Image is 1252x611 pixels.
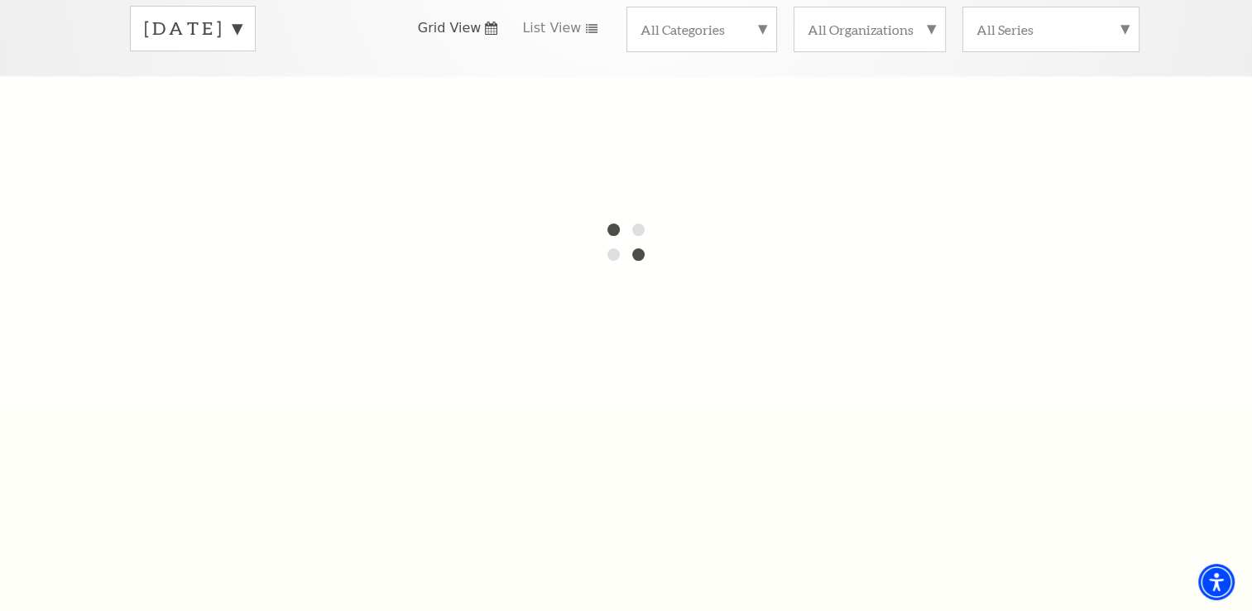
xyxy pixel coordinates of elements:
[418,19,482,37] span: Grid View
[144,16,242,41] label: [DATE]
[808,21,932,38] label: All Organizations
[640,21,763,38] label: All Categories
[1198,564,1235,600] div: Accessibility Menu
[976,21,1125,38] label: All Series
[522,19,581,37] span: List View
